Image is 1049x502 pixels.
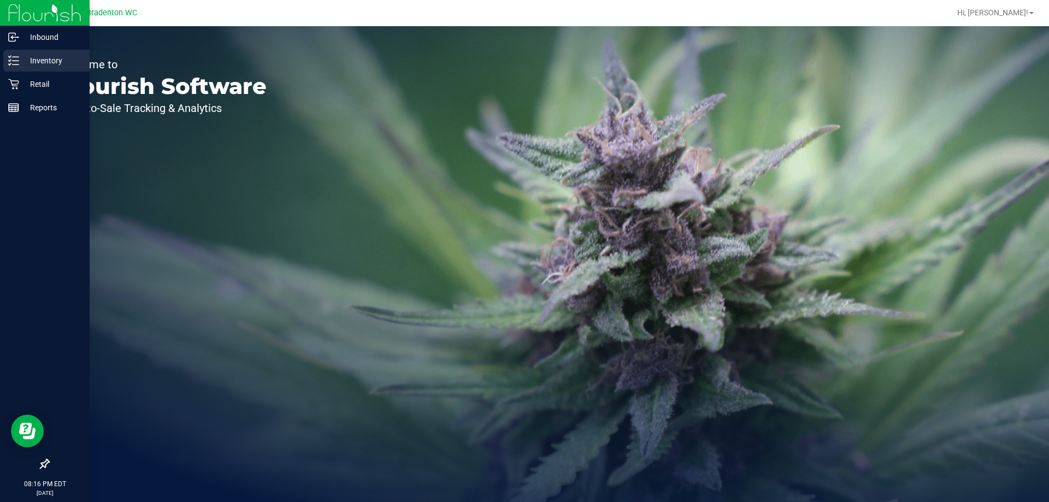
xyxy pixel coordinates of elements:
[59,59,267,70] p: Welcome to
[8,32,19,43] inline-svg: Inbound
[5,489,85,497] p: [DATE]
[59,75,267,97] p: Flourish Software
[8,55,19,66] inline-svg: Inventory
[957,8,1028,17] span: Hi, [PERSON_NAME]!
[19,101,85,114] p: Reports
[86,8,137,17] span: Bradenton WC
[19,78,85,91] p: Retail
[19,31,85,44] p: Inbound
[8,102,19,113] inline-svg: Reports
[8,79,19,90] inline-svg: Retail
[19,54,85,67] p: Inventory
[5,479,85,489] p: 08:16 PM EDT
[11,415,44,447] iframe: Resource center
[59,103,267,114] p: Seed-to-Sale Tracking & Analytics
